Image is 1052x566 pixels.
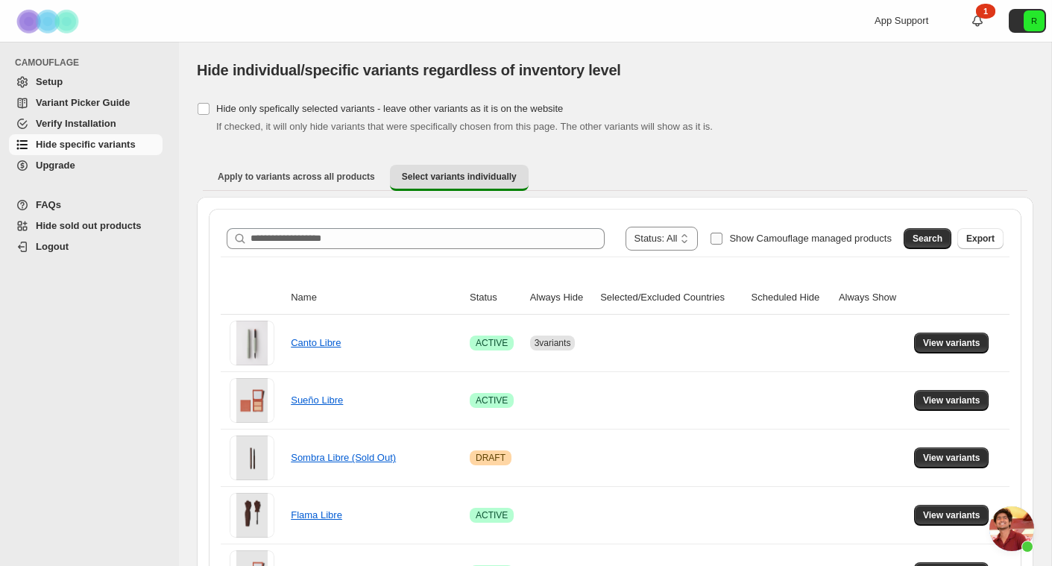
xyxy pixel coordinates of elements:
[914,390,989,411] button: View variants
[216,121,713,132] span: If checked, it will only hide variants that were specifically chosen from this page. The other va...
[291,509,342,521] a: Flama Libre
[206,165,387,189] button: Apply to variants across all products
[36,199,61,210] span: FAQs
[476,452,505,464] span: DRAFT
[9,92,163,113] a: Variant Picker Guide
[834,281,910,315] th: Always Show
[966,233,995,245] span: Export
[36,220,142,231] span: Hide sold out products
[747,281,834,315] th: Scheduled Hide
[476,509,508,521] span: ACTIVE
[923,394,980,406] span: View variants
[989,506,1034,551] a: Aprire la chat
[9,155,163,176] a: Upgrade
[36,241,69,252] span: Logout
[216,103,563,114] span: Hide only spefically selected variants - leave other variants as it is on the website
[390,165,529,191] button: Select variants individually
[535,338,571,348] span: 3 variants
[15,57,168,69] span: CAMOUFLAGE
[465,281,526,315] th: Status
[402,171,517,183] span: Select variants individually
[914,447,989,468] button: View variants
[9,72,163,92] a: Setup
[476,394,508,406] span: ACTIVE
[875,15,928,26] span: App Support
[291,452,396,463] a: Sombra Libre (Sold Out)
[904,228,951,249] button: Search
[957,228,1004,249] button: Export
[923,337,980,349] span: View variants
[913,233,942,245] span: Search
[9,113,163,134] a: Verify Installation
[1024,10,1045,31] span: Avatar with initials R
[596,281,746,315] th: Selected/Excluded Countries
[36,160,75,171] span: Upgrade
[9,195,163,216] a: FAQs
[914,333,989,353] button: View variants
[9,216,163,236] a: Hide sold out products
[286,281,465,315] th: Name
[923,452,980,464] span: View variants
[976,4,995,19] div: 1
[36,118,116,129] span: Verify Installation
[12,1,86,42] img: Camouflage
[291,337,341,348] a: Canto Libre
[923,509,980,521] span: View variants
[9,134,163,155] a: Hide specific variants
[1009,9,1046,33] button: Avatar with initials R
[36,139,136,150] span: Hide specific variants
[36,76,63,87] span: Setup
[476,337,508,349] span: ACTIVE
[291,394,343,406] a: Sueño Libre
[1031,16,1037,25] text: R
[526,281,596,315] th: Always Hide
[218,171,375,183] span: Apply to variants across all products
[914,505,989,526] button: View variants
[970,13,985,28] a: 1
[197,62,621,78] span: Hide individual/specific variants regardless of inventory level
[729,233,892,244] span: Show Camouflage managed products
[36,97,130,108] span: Variant Picker Guide
[9,236,163,257] a: Logout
